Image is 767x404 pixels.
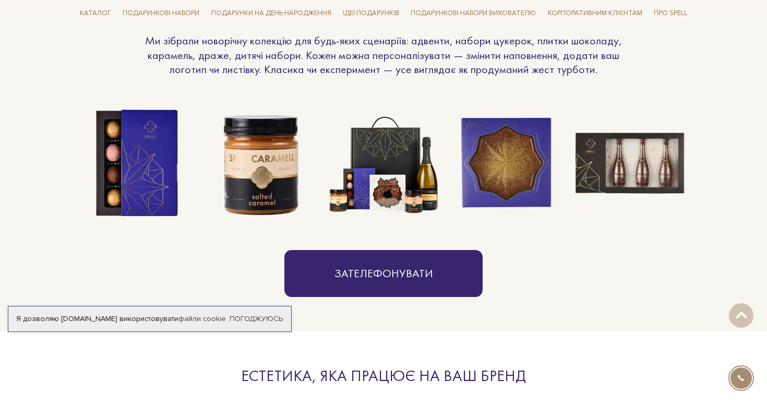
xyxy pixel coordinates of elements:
div: Я дозволяю [DOMAIN_NAME] використовувати [8,314,291,324]
div: Естетика, яка працює на ваш бренд [143,366,624,386]
a: файли cookie [178,314,226,323]
a: Зателефонувати [284,250,483,297]
a: Погоджуюсь [230,314,283,324]
a: Подарункові набори вихователю [406,4,540,22]
a: Каталог [76,5,115,21]
a: Про Spell [650,5,691,21]
a: Подарункові набори [118,5,203,21]
p: Ми зібрали новорічну колекцію для будь-яких сценаріїв: адвенти, набори цукерок, плитки шоколаду, ... [143,33,624,77]
a: Подарунки на День народження [207,5,335,21]
a: Ідеї подарунків [339,5,403,21]
a: Корпоративним клієнтам [544,4,646,22]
